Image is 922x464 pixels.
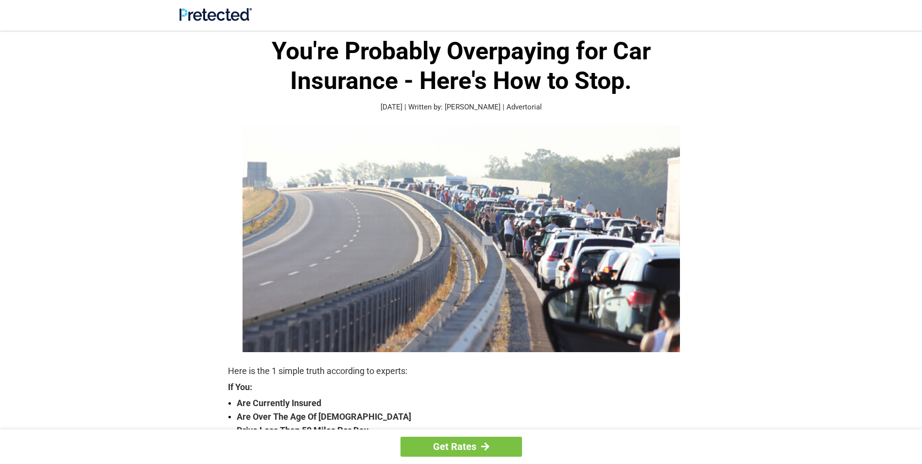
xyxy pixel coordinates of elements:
strong: If You: [228,383,695,392]
strong: Are Currently Insured [237,396,695,410]
p: Here is the 1 simple truth according to experts: [228,364,695,378]
strong: Are Over The Age Of [DEMOGRAPHIC_DATA] [237,410,695,424]
p: [DATE] | Written by: [PERSON_NAME] | Advertorial [228,102,695,113]
a: Get Rates [400,437,522,457]
strong: Drive Less Than 50 Miles Per Day [237,424,695,437]
a: Site Logo [179,14,252,23]
h1: You're Probably Overpaying for Car Insurance - Here's How to Stop. [228,36,695,96]
img: Site Logo [179,8,252,21]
